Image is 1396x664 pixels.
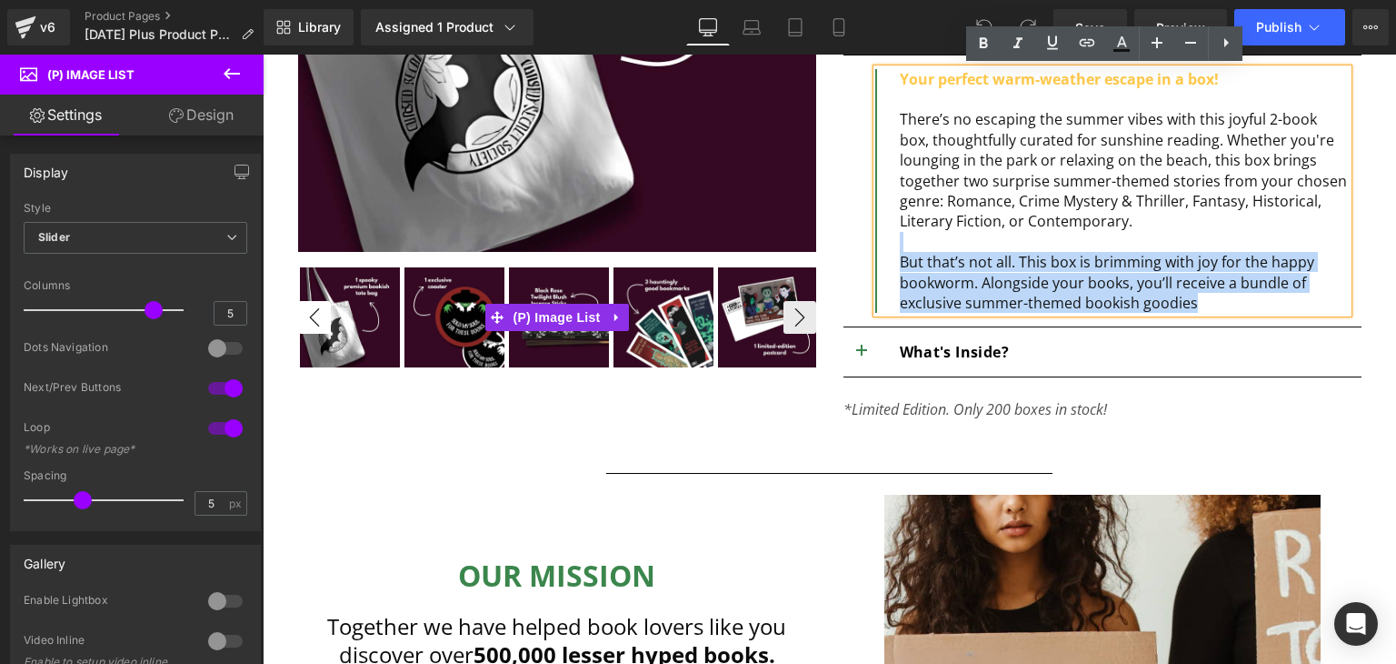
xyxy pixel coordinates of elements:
span: (P) Image List [246,249,343,277]
div: Gallery [24,546,65,571]
div: Style [24,202,247,215]
div: Open Intercom Messenger [1334,602,1378,646]
img: Halloween PLUS - Special Edition Box [37,213,137,313]
div: Enable Lightbox [24,593,190,612]
span: px [229,498,244,509]
div: Dots Navigation [24,340,190,359]
a: Product Pages [85,9,268,24]
div: v6 [36,15,59,39]
div: Video Inline [24,633,190,652]
b: Slider [38,230,70,244]
a: Laptop [730,9,773,45]
div: Spacing [24,469,247,482]
a: Design [135,95,267,136]
a: Tablet [773,9,817,45]
p: Together we have helped book lovers like you discover over [22,558,567,614]
div: *Works on live page* [24,443,187,456]
div: Display [24,155,68,180]
h2: Our Mission [22,504,567,538]
img: Halloween PLUS - Special Edition Box [455,213,555,313]
a: Preview [1134,9,1227,45]
div: Next/Prev Buttons [24,380,190,399]
button: Undo [966,9,1002,45]
a: New Library [264,9,354,45]
span: Library [298,19,341,35]
a: Expand / Collapse [343,249,366,277]
button: More [1352,9,1389,45]
i: *Limited Edition. Only 200 boxes in stock! [581,345,844,365]
span: Save [1075,18,1105,37]
a: Desktop [686,9,730,45]
strong: 5 [211,585,224,615]
button: Publish [1234,9,1345,45]
button: Redo [1010,9,1046,45]
img: Halloween PLUS - Special Edition Box [246,213,346,313]
div: Assigned 1 Product [375,18,519,36]
div: Columns [24,279,247,292]
div: Loop [24,420,190,439]
span: Your perfect warm-weather escape in a box! [637,15,956,35]
span: [DATE] Plus Product Page [85,27,234,42]
img: Halloween PLUS - Special Edition Box [351,213,451,313]
img: Halloween PLUS - Special Edition Box [142,213,242,313]
b: What's Inside? [637,287,747,307]
span: (P) Image List [47,67,135,82]
span: Preview [1156,18,1205,37]
span: Publish [1256,20,1301,35]
a: v6 [7,9,70,45]
strong: 00,000 lesser hyped books. [224,585,513,615]
span: But that’s not all. This box is brimming with joy for the happy bookworm. Alongside your books, y... [637,197,1052,258]
a: Mobile [817,9,861,45]
span: There’s no escaping the summer vibes with this joyful 2-book box, thoughtfully curated for sunshi... [637,15,1084,177]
